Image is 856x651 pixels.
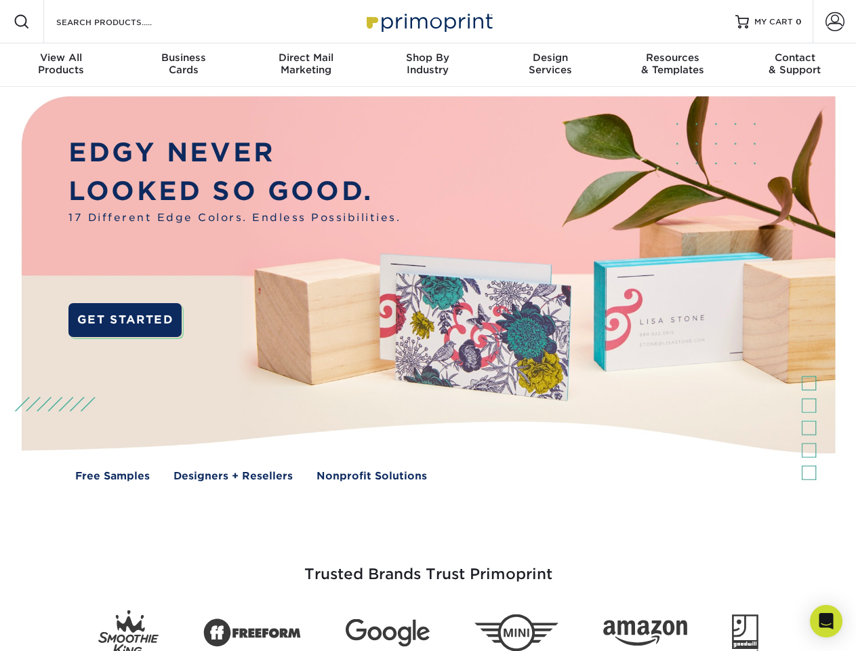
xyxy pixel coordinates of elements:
img: Amazon [603,620,687,646]
div: Industry [367,52,489,76]
div: Marketing [245,52,367,76]
a: BusinessCards [122,43,244,87]
span: Design [489,52,611,64]
div: & Templates [611,52,733,76]
a: GET STARTED [68,303,182,337]
a: Designers + Resellers [174,469,293,484]
span: Shop By [367,52,489,64]
div: Services [489,52,611,76]
span: 17 Different Edge Colors. Endless Possibilities. [68,210,401,226]
input: SEARCH PRODUCTS..... [55,14,187,30]
span: MY CART [754,16,793,28]
span: 0 [796,17,802,26]
a: Shop ByIndustry [367,43,489,87]
span: Business [122,52,244,64]
span: Resources [611,52,733,64]
span: Contact [734,52,856,64]
div: Open Intercom Messenger [810,605,842,637]
div: Cards [122,52,244,76]
p: LOOKED SO GOOD. [68,172,401,211]
div: & Support [734,52,856,76]
img: Google [346,619,430,647]
a: Nonprofit Solutions [317,469,427,484]
a: Direct MailMarketing [245,43,367,87]
a: Contact& Support [734,43,856,87]
img: Primoprint [361,7,496,36]
p: EDGY NEVER [68,134,401,172]
img: Goodwill [732,614,758,651]
h3: Trusted Brands Trust Primoprint [32,533,825,599]
a: DesignServices [489,43,611,87]
a: Free Samples [75,469,150,484]
span: Direct Mail [245,52,367,64]
a: Resources& Templates [611,43,733,87]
